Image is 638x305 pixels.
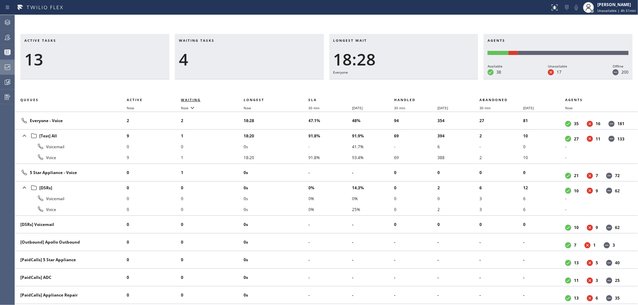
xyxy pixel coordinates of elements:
li: - [479,141,523,152]
li: 0s [244,272,309,283]
dd: 21 [574,173,579,178]
span: Agents [565,97,583,102]
dt: Offline [606,173,612,179]
li: - [437,272,479,283]
li: 14.3% [352,182,394,193]
dt: Available [488,69,494,75]
li: - [352,254,394,265]
dd: 9 [596,225,598,230]
li: 18:20 [244,152,309,163]
li: 0 [127,272,181,283]
li: - [565,193,630,204]
dt: Offline [606,260,612,266]
dt: Available [565,278,571,284]
dd: 35 [615,295,620,301]
li: 0 [394,219,437,230]
span: [DATE] [523,106,534,110]
dt: Unavailable [587,136,593,142]
li: 0 [127,237,181,248]
span: [DATE] [437,106,448,110]
dd: 17 [557,69,561,75]
li: 2 [181,115,244,126]
li: 9 [127,152,181,163]
li: 1 [181,130,244,141]
li: 47.1% [309,115,352,126]
li: 2 [479,152,523,163]
div: [DSRs] Voicemail [20,222,121,227]
li: 10 [523,130,565,141]
li: 0 [523,141,565,152]
div: Available [488,63,502,69]
li: - [437,254,479,265]
li: 0 [394,193,437,204]
li: 0s [244,290,309,301]
span: Handled [394,97,415,102]
div: Voicemail [20,142,121,151]
dd: 133 [617,136,624,142]
dt: Available [565,225,571,231]
span: Active tasks [24,38,56,43]
span: Now [565,106,573,110]
div: Everyone [333,69,474,75]
dd: 10 [574,225,579,230]
span: 30 min [394,106,405,110]
dt: Unavailable [587,260,593,266]
li: - [523,290,565,301]
li: 0 [127,219,181,230]
dt: Offline [609,121,615,127]
li: - [523,272,565,283]
dd: 72 [615,173,620,178]
li: 0 [181,141,244,152]
li: 0% [309,193,352,204]
li: 0 [394,182,437,193]
li: - [309,167,352,178]
span: 30 min [479,106,491,110]
li: 2 [127,115,181,126]
li: 388 [437,152,479,163]
dd: 1 [593,242,596,248]
li: - [352,167,394,178]
div: Voice [20,153,121,161]
span: SLA [309,97,317,102]
li: - [394,272,437,283]
li: 0 [181,204,244,215]
li: 0 [394,204,437,215]
span: Now [244,106,251,110]
dt: Unavailable [587,173,593,179]
li: 0 [181,272,244,283]
li: - [479,237,523,248]
li: 0 [127,290,181,301]
li: 25% [352,204,394,215]
div: 5 Star Appliance - Voice [20,169,121,177]
dt: Unavailable [587,278,593,284]
li: 6 [437,141,479,152]
div: Offline: 200 [518,51,629,55]
dd: 3 [596,278,598,283]
dt: Unavailable [587,121,593,127]
button: Mute [572,3,581,12]
div: [PaidCalls] ADC [20,274,121,280]
span: Now [127,106,134,110]
li: 48% [352,115,394,126]
dd: 27 [574,136,579,142]
div: Voicemail [20,194,121,203]
dt: Available [565,260,571,266]
li: 0 [127,204,181,215]
li: 0 [437,219,479,230]
li: 69 [394,152,437,163]
li: 10 [523,152,565,163]
span: Now [181,106,188,110]
li: 2 [479,130,523,141]
dd: 13 [574,295,579,301]
li: - [309,272,352,283]
div: Offline [613,63,629,69]
div: [DSRs] [20,183,121,192]
li: 91.8% [309,152,352,163]
dd: 9 [596,188,598,194]
li: 1 [181,167,244,178]
li: 6 [523,204,565,215]
li: 0s [244,193,309,204]
li: 1 [181,152,244,163]
dd: 7 [596,173,598,178]
dd: 6 [596,295,598,301]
